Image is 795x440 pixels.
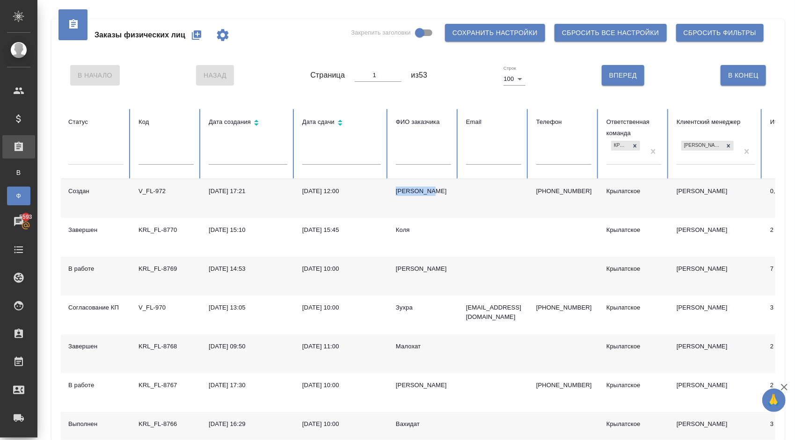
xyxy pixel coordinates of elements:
div: Клиентский менеджер [677,116,755,128]
div: V_FL-970 [139,303,194,312]
button: Сбросить фильтры [676,24,764,42]
div: 100 [503,72,525,86]
a: 5593 [2,210,35,233]
div: [DATE] 17:21 [209,187,287,196]
div: Крылатское [606,381,662,390]
span: Страница [310,70,345,81]
p: [PHONE_NUMBER] [536,303,591,312]
div: [PERSON_NAME] [396,187,451,196]
div: Выполнен [68,419,124,429]
td: [PERSON_NAME] [669,373,763,412]
div: [DATE] 15:10 [209,225,287,235]
div: Крылатское [611,141,630,151]
span: Сбросить фильтры [684,27,756,39]
div: [PERSON_NAME] [396,381,451,390]
span: Сохранить настройки [452,27,538,39]
div: KRL_FL-8768 [139,342,194,351]
div: Вахидат [396,419,451,429]
div: [DATE] 11:00 [302,342,381,351]
div: Код [139,116,194,128]
div: Крылатское [606,342,662,351]
span: 🙏 [766,390,782,410]
span: Заказы физических лиц [95,29,185,41]
div: [DATE] 10:00 [302,303,381,312]
p: [EMAIL_ADDRESS][DOMAIN_NAME] [466,303,521,322]
div: V_FL-972 [139,187,194,196]
td: [PERSON_NAME] [669,218,763,257]
div: [DATE] 17:30 [209,381,287,390]
div: Крылатское [606,303,662,312]
span: Сбросить все настройки [562,27,659,39]
button: В Конец [721,65,766,86]
div: Завершен [68,225,124,235]
div: Сортировка [302,116,381,130]
div: [DATE] 10:00 [302,264,381,274]
a: В [7,163,30,182]
label: Строк [503,66,516,71]
div: Малохат [396,342,451,351]
div: Коля [396,225,451,235]
div: KRL_FL-8767 [139,381,194,390]
span: Ф [12,191,26,201]
div: ФИО заказчика [396,116,451,128]
button: Вперед [602,65,644,86]
td: [PERSON_NAME] [669,179,763,218]
div: Сортировка [209,116,287,130]
div: Создан [68,187,124,196]
span: Закрепить заголовки [351,28,411,37]
div: В работе [68,264,124,274]
span: Вперед [609,70,637,81]
p: [PHONE_NUMBER] [536,187,591,196]
div: KRL_FL-8766 [139,419,194,429]
td: [PERSON_NAME] [669,296,763,334]
div: Завершен [68,342,124,351]
span: В [12,168,26,177]
div: Крылатское [606,419,662,429]
button: Создать [185,24,208,46]
div: Зухра [396,303,451,312]
div: KRL_FL-8769 [139,264,194,274]
div: Телефон [536,116,591,128]
div: [DATE] 15:45 [302,225,381,235]
div: [DATE] 16:29 [209,419,287,429]
td: [PERSON_NAME] [669,257,763,296]
div: Крылатское [606,264,662,274]
div: [DATE] 12:00 [302,187,381,196]
button: Сохранить настройки [445,24,545,42]
div: Ответственная команда [606,116,662,139]
td: [PERSON_NAME] [669,334,763,373]
div: KRL_FL-8770 [139,225,194,235]
div: [DATE] 09:50 [209,342,287,351]
div: Статус [68,116,124,128]
div: В работе [68,381,124,390]
button: Сбросить все настройки [554,24,667,42]
div: Email [466,116,521,128]
div: [DATE] 14:53 [209,264,287,274]
div: [PERSON_NAME] [681,141,723,151]
span: 5593 [14,212,37,222]
div: [DATE] 10:00 [302,381,381,390]
p: [PHONE_NUMBER] [536,381,591,390]
span: из 53 [411,70,428,81]
span: В Конец [728,70,759,81]
button: 🙏 [762,389,786,412]
div: [PERSON_NAME] [396,264,451,274]
div: Крылатское [606,225,662,235]
a: Ф [7,187,30,205]
div: Крылатское [606,187,662,196]
div: [DATE] 13:05 [209,303,287,312]
div: [DATE] 10:00 [302,419,381,429]
div: Согласование КП [68,303,124,312]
